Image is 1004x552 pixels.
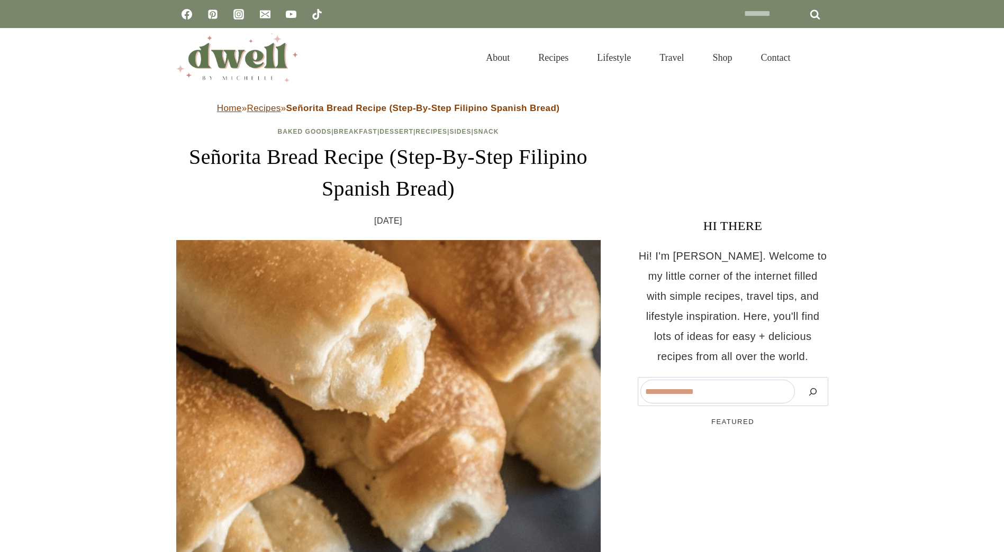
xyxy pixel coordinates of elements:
[255,4,276,25] a: Email
[583,39,645,76] a: Lifestyle
[217,103,560,113] span: » »
[638,216,828,235] h3: HI THERE
[217,103,242,113] a: Home
[638,246,828,366] p: Hi! I'm [PERSON_NAME]. Welcome to my little corner of the internet filled with simple recipes, tr...
[474,128,499,135] a: Snack
[176,33,298,82] img: DWELL by michelle
[176,4,197,25] a: Facebook
[247,103,281,113] a: Recipes
[278,128,499,135] span: | | | | |
[415,128,447,135] a: Recipes
[800,380,826,403] button: Search
[524,39,583,76] a: Recipes
[810,49,828,67] button: View Search Form
[202,4,223,25] a: Pinterest
[286,103,560,113] strong: Señorita Bread Recipe (Step-By-Step Filipino Spanish Bread)
[645,39,698,76] a: Travel
[698,39,746,76] a: Shop
[278,128,332,135] a: Baked Goods
[638,417,828,427] h5: FEATURED
[228,4,249,25] a: Instagram
[374,213,402,229] time: [DATE]
[449,128,471,135] a: Sides
[306,4,328,25] a: TikTok
[472,39,524,76] a: About
[747,39,805,76] a: Contact
[176,141,601,205] h1: Señorita Bread Recipe (Step-By-Step Filipino Spanish Bread)
[281,4,302,25] a: YouTube
[334,128,377,135] a: Breakfast
[472,39,804,76] nav: Primary Navigation
[379,128,413,135] a: Dessert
